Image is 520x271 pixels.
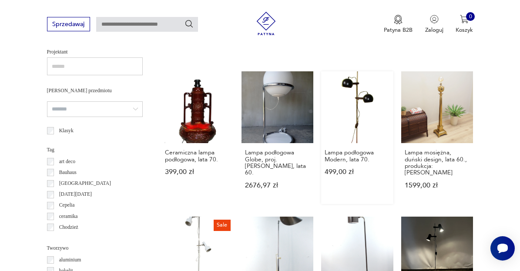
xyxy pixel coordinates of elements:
p: Klasyk [59,127,74,135]
h3: Lampa mosiężna, duński design, lata 60., produkcja: [PERSON_NAME] [405,149,470,176]
p: [PERSON_NAME] przedmiotu [47,87,143,95]
p: Cepelia [59,201,75,210]
button: Patyna B2B [384,15,413,34]
p: Chodzież [59,223,78,232]
h3: Lampa podłogowa Globe, proj. [PERSON_NAME], lata 60. [245,149,310,176]
img: Ikonka użytkownika [430,15,439,23]
h3: Ceramiczna lampa podłogowa, lata 70. [165,149,230,163]
button: Sprzedawaj [47,17,90,31]
p: Tworzywo [47,244,143,253]
p: Tag [47,146,143,154]
button: Szukaj [185,19,194,29]
img: Ikona koszyka [460,15,469,23]
p: art deco [59,157,75,166]
p: Zaloguj [425,26,443,34]
iframe: Smartsupp widget button [490,236,515,261]
p: [GEOGRAPHIC_DATA] [59,179,111,188]
p: aluminium [59,256,81,264]
a: Lampa podłogowa Globe, proj. Aldo Van den Nieuwelaara, lata 60.Lampa podłogowa Globe, proj. [PERS... [242,71,314,204]
p: Ćmielów [59,234,78,243]
p: Koszyk [456,26,473,34]
p: 1599,00 zł [405,182,470,189]
p: 399,00 zł [165,169,230,175]
p: Patyna B2B [384,26,413,34]
p: Bauhaus [59,168,77,177]
button: 0Koszyk [456,15,473,34]
a: Ceramiczna lampa podłogowa, lata 70.Ceramiczna lampa podłogowa, lata 70.399,00 zł [161,71,234,204]
div: 0 [466,12,475,21]
p: 499,00 zł [325,169,389,175]
h3: Lampa podłogowa Modern, lata 70. [325,149,389,163]
p: [DATE][DATE] [59,190,92,199]
button: Zaloguj [425,15,443,34]
img: Ikona medalu [394,15,403,24]
a: Lampa mosiężna, duński design, lata 60., produkcja: DaniaLampa mosiężna, duński design, lata 60.,... [401,71,473,204]
a: Sprzedawaj [47,22,90,27]
a: Ikona medaluPatyna B2B [384,15,413,34]
p: Projektant [47,48,143,57]
img: Patyna - sklep z meblami i dekoracjami vintage [252,12,281,35]
p: ceramika [59,212,78,221]
a: Lampa podłogowa Modern, lata 70.Lampa podłogowa Modern, lata 70.499,00 zł [321,71,393,204]
p: 2676,97 zł [245,182,310,189]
